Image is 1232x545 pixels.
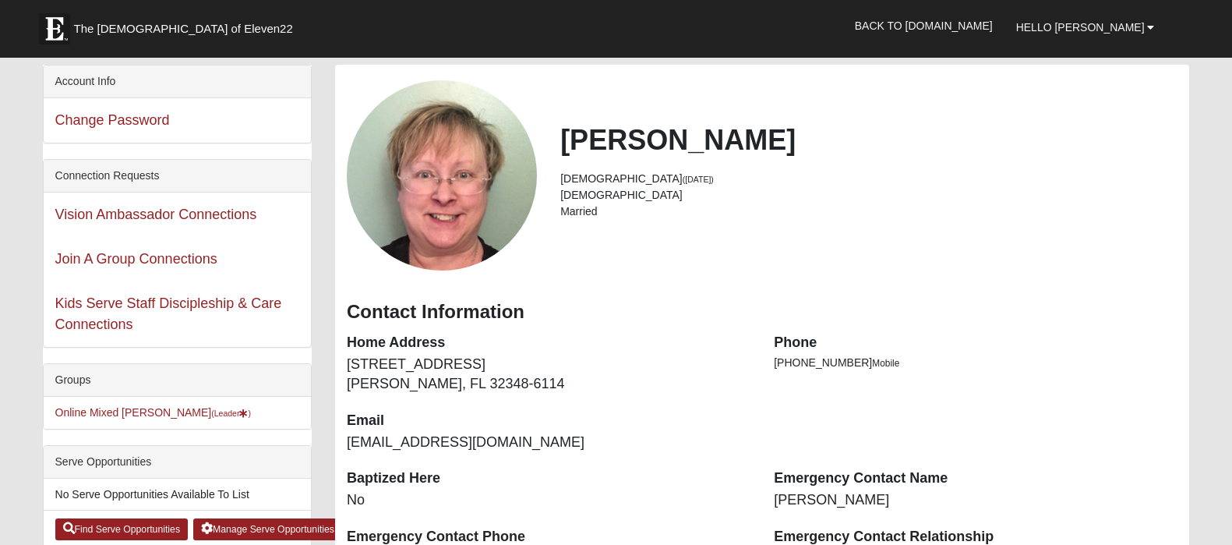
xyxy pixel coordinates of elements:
[1004,8,1167,47] a: Hello [PERSON_NAME]
[31,5,343,44] a: The [DEMOGRAPHIC_DATA] of Eleven22
[347,469,750,489] dt: Baptized Here
[560,187,1177,203] li: [DEMOGRAPHIC_DATA]
[44,364,311,397] div: Groups
[55,251,217,267] a: Join A Group Connections
[774,490,1177,511] dd: [PERSON_NAME]
[560,171,1177,187] li: [DEMOGRAPHIC_DATA]
[193,518,342,540] a: Manage Serve Opportunities
[347,80,537,271] a: View Fullsize Photo
[560,203,1177,220] li: Married
[347,333,750,353] dt: Home Address
[44,479,311,511] li: No Serve Opportunities Available To List
[347,301,1177,324] h3: Contact Information
[774,333,1177,353] dt: Phone
[347,355,750,395] dd: [STREET_ADDRESS] [PERSON_NAME], FL 32348-6114
[843,6,1004,45] a: Back to [DOMAIN_NAME]
[774,469,1177,489] dt: Emergency Contact Name
[44,160,311,193] div: Connection Requests
[55,296,282,332] a: Kids Serve Staff Discipleship & Care Connections
[347,411,750,431] dt: Email
[560,123,1177,157] h2: [PERSON_NAME]
[55,406,251,419] a: Online Mixed [PERSON_NAME](Leader)
[211,409,251,418] small: (Leader )
[774,355,1177,371] li: [PHONE_NUMBER]
[872,358,899,369] span: Mobile
[44,65,311,98] div: Account Info
[44,446,311,479] div: Serve Opportunities
[55,518,189,540] a: Find Serve Opportunities
[55,207,257,222] a: Vision Ambassador Connections
[683,175,714,184] small: ([DATE])
[55,112,170,128] a: Change Password
[1016,21,1145,34] span: Hello [PERSON_NAME]
[74,21,293,37] span: The [DEMOGRAPHIC_DATA] of Eleven22
[347,433,750,453] dd: [EMAIL_ADDRESS][DOMAIN_NAME]
[39,13,70,44] img: Eleven22 logo
[347,490,750,511] dd: No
